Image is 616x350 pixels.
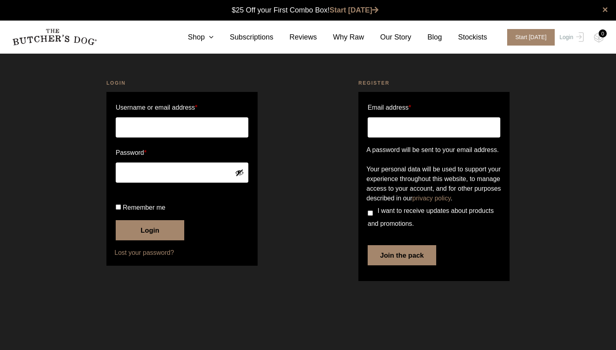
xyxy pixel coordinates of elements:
a: Shop [172,32,214,43]
a: Lost your password? [114,248,250,258]
button: Join the pack [368,245,436,265]
label: Username or email address [116,101,248,114]
label: Email address [368,101,411,114]
a: Why Raw [317,32,364,43]
div: 0 [599,29,607,37]
span: I want to receive updates about products and promotions. [368,207,494,227]
a: privacy policy [412,195,451,202]
a: Start [DATE] [330,6,379,14]
input: I want to receive updates about products and promotions. [368,210,373,216]
button: Login [116,220,184,240]
button: Show password [235,168,244,177]
a: Subscriptions [214,32,273,43]
input: Remember me [116,204,121,210]
a: close [602,5,608,15]
label: Password [116,146,248,159]
a: Blog [411,32,442,43]
span: Start [DATE] [507,29,555,46]
a: Login [558,29,584,46]
p: A password will be sent to your email address. [366,145,502,155]
h2: Register [358,79,510,87]
a: Reviews [273,32,317,43]
a: Stockists [442,32,487,43]
span: Remember me [123,204,165,211]
h2: Login [106,79,258,87]
p: Your personal data will be used to support your experience throughout this website, to manage acc... [366,165,502,203]
img: TBD_Cart-Empty.png [594,32,604,43]
a: Our Story [364,32,411,43]
a: Start [DATE] [499,29,558,46]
